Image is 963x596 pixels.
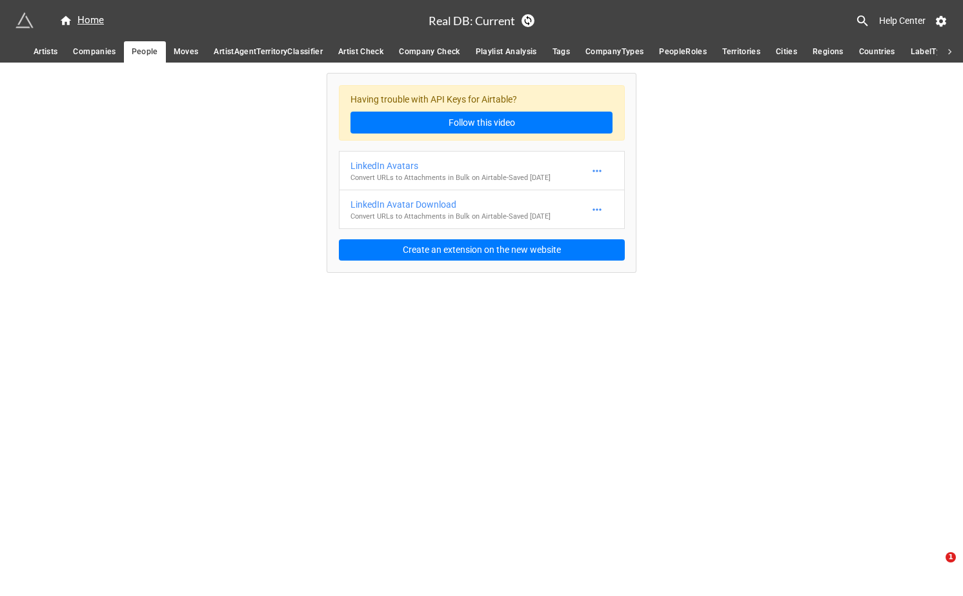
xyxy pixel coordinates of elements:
[476,45,537,59] span: Playlist Analysis
[132,45,158,59] span: People
[339,239,625,261] button: Create an extension on the new website
[350,112,613,134] a: Follow this video
[73,45,116,59] span: Companies
[429,15,515,26] h3: Real DB: Current
[859,45,895,59] span: Countries
[870,9,935,32] a: Help Center
[26,41,937,63] div: scrollable auto tabs example
[52,13,112,28] a: Home
[34,45,57,59] span: Artists
[174,45,199,59] span: Moves
[214,45,323,59] span: ArtistAgentTerritoryClassifier
[15,12,34,30] img: miniextensions-icon.73ae0678.png
[946,552,956,562] span: 1
[722,45,760,59] span: Territories
[776,45,797,59] span: Cities
[350,212,551,222] p: Convert URLs to Attachments in Bulk on Airtable - Saved [DATE]
[919,552,950,583] iframe: Intercom live chat
[339,190,625,229] a: LinkedIn Avatar DownloadConvert URLs to Attachments in Bulk on Airtable-Saved [DATE]
[522,14,534,27] a: Sync Base Structure
[350,197,551,212] div: LinkedIn Avatar Download
[339,85,625,141] div: Having trouble with API Keys for Airtable?
[813,45,843,59] span: Regions
[552,45,570,59] span: Tags
[585,45,644,59] span: CompanyTypes
[350,173,551,183] p: Convert URLs to Attachments in Bulk on Airtable - Saved [DATE]
[659,45,707,59] span: PeopleRoles
[338,45,383,59] span: Artist Check
[911,45,955,59] span: LabelTypes
[339,151,625,190] a: LinkedIn AvatarsConvert URLs to Attachments in Bulk on Airtable-Saved [DATE]
[350,159,551,173] div: LinkedIn Avatars
[59,13,104,28] div: Home
[399,45,460,59] span: Company Check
